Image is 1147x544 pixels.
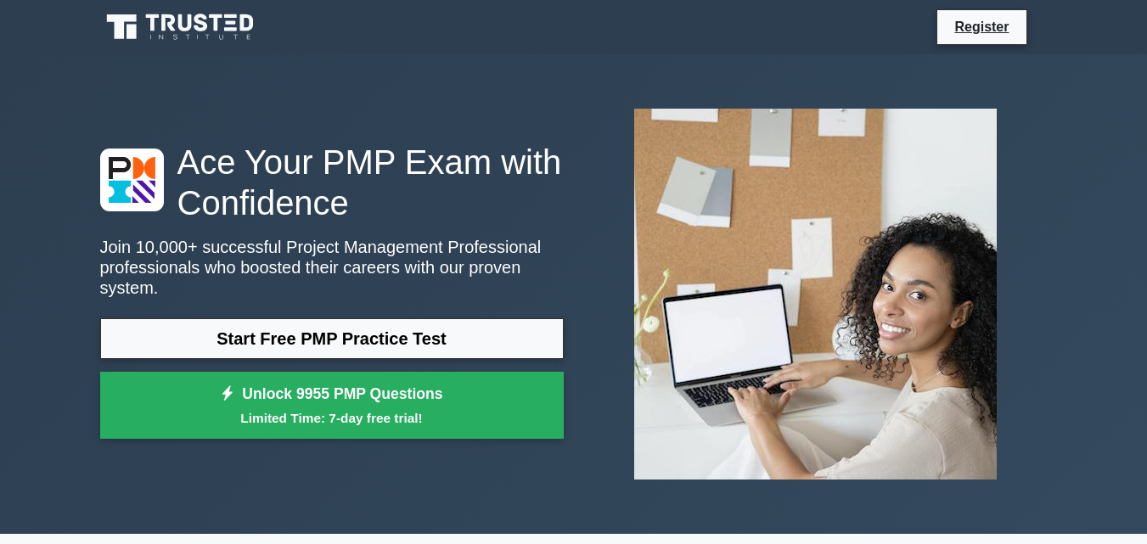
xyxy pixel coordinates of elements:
[100,142,564,223] h1: Ace Your PMP Exam with Confidence
[121,408,543,428] small: Limited Time: 7-day free trial!
[100,372,564,440] a: Unlock 9955 PMP QuestionsLimited Time: 7-day free trial!
[100,318,564,359] a: Start Free PMP Practice Test
[944,16,1019,37] a: Register
[100,237,564,298] p: Join 10,000+ successful Project Management Professional professionals who boosted their careers w...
